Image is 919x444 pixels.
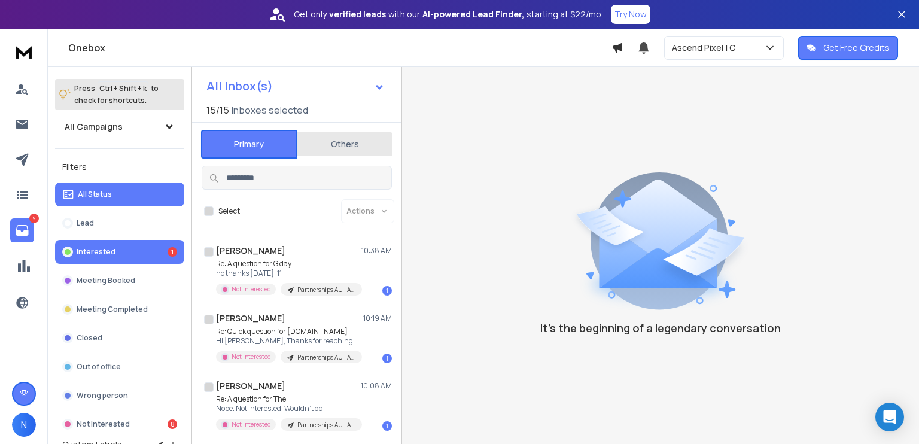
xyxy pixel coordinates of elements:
[823,42,890,54] p: Get Free Credits
[422,8,524,20] strong: AI-powered Lead Finder,
[77,218,94,228] p: Lead
[55,240,184,264] button: Interested1
[216,380,285,392] h1: [PERSON_NAME]
[798,36,898,60] button: Get Free Credits
[206,80,273,92] h1: All Inbox(s)
[55,326,184,350] button: Closed
[65,121,123,133] h1: All Campaigns
[297,421,355,430] p: Partnerships AU | Ascend Pixel
[12,413,36,437] button: N
[361,246,392,256] p: 10:38 AM
[77,305,148,314] p: Meeting Completed
[74,83,159,107] p: Press to check for shortcuts.
[168,247,177,257] div: 1
[216,312,285,324] h1: [PERSON_NAME]
[216,394,360,404] p: Re: A question for The
[98,81,148,95] span: Ctrl + Shift + k
[55,269,184,293] button: Meeting Booked
[55,384,184,407] button: Wrong person
[216,269,360,278] p: no thanks [DATE], 11
[540,320,781,336] p: It’s the beginning of a legendary conversation
[55,183,184,206] button: All Status
[68,41,611,55] h1: Onebox
[216,327,360,336] p: Re: Quick question for [DOMAIN_NAME]
[77,276,135,285] p: Meeting Booked
[77,333,102,343] p: Closed
[55,412,184,436] button: Not Interested8
[382,286,392,296] div: 1
[55,355,184,379] button: Out of office
[10,218,34,242] a: 9
[329,8,386,20] strong: verified leads
[875,403,904,431] div: Open Intercom Messenger
[614,8,647,20] p: Try Now
[55,297,184,321] button: Meeting Completed
[197,74,394,98] button: All Inbox(s)
[297,353,355,362] p: Partnerships AU | Ascend Pixel
[294,8,601,20] p: Get only with our starting at $22/mo
[201,130,297,159] button: Primary
[77,391,128,400] p: Wrong person
[78,190,112,199] p: All Status
[168,419,177,429] div: 8
[206,103,229,117] span: 15 / 15
[232,352,271,361] p: Not Interested
[12,41,36,63] img: logo
[216,245,285,257] h1: [PERSON_NAME]
[363,314,392,323] p: 10:19 AM
[672,42,740,54] p: Ascend Pixel | C
[55,159,184,175] h3: Filters
[216,404,360,413] p: Nope. Not interested. Wouldn't do
[361,381,392,391] p: 10:08 AM
[232,103,308,117] h3: Inboxes selected
[232,285,271,294] p: Not Interested
[77,247,115,257] p: Interested
[77,419,130,429] p: Not Interested
[232,420,271,429] p: Not Interested
[297,131,392,157] button: Others
[382,354,392,363] div: 1
[77,362,121,372] p: Out of office
[29,214,39,223] p: 9
[55,211,184,235] button: Lead
[216,336,360,346] p: Hi [PERSON_NAME], Thanks for reaching
[55,115,184,139] button: All Campaigns
[382,421,392,431] div: 1
[611,5,650,24] button: Try Now
[216,259,360,269] p: Re: A question for G'day
[297,285,355,294] p: Partnerships AU | Ascend Pixel
[218,206,240,216] label: Select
